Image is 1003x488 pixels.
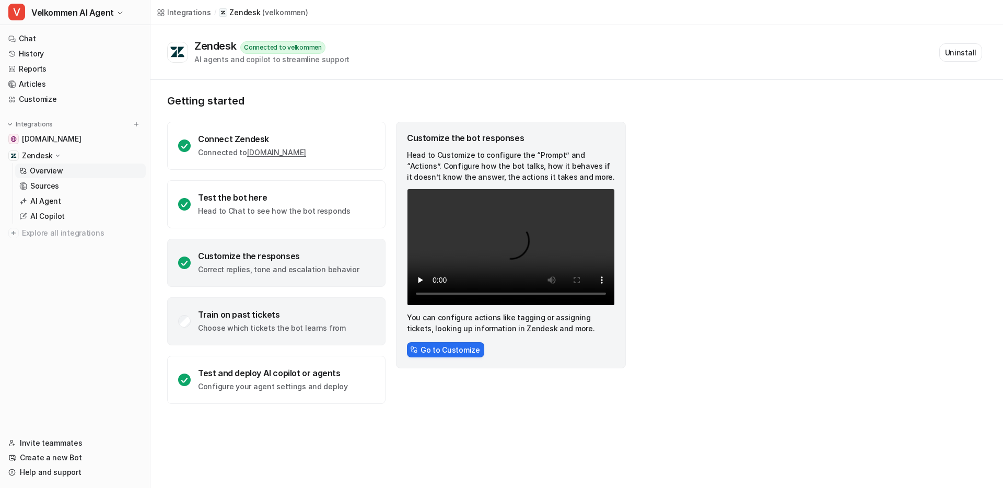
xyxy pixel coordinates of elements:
p: Overview [30,166,63,176]
a: Sources [15,179,146,193]
button: Integrations [4,119,56,130]
p: ( velkommen ) [262,7,308,18]
a: History [4,47,146,61]
a: Chat [4,31,146,46]
a: [DOMAIN_NAME] [247,148,306,157]
span: Velkommen AI Agent [31,5,114,20]
a: Explore all integrations [4,226,146,240]
img: CstomizeIcon [410,346,417,353]
div: Train on past tickets [198,309,346,320]
div: Customize the bot responses [407,133,615,143]
div: Connected to velkommen [240,41,325,54]
img: velkommen.dk [10,136,17,142]
p: Getting started [167,95,627,107]
img: Zendesk logo [170,46,185,59]
p: Head to Customize to configure the “Prompt” and “Actions”. Configure how the bot talks, how it be... [407,149,615,182]
img: menu_add.svg [133,121,140,128]
p: Head to Chat to see how the bot responds [198,206,351,216]
a: Reports [4,62,146,76]
p: Zendesk [229,7,260,18]
span: [DOMAIN_NAME] [22,134,81,144]
a: AI Agent [15,194,146,208]
a: Overview [15,164,146,178]
button: Uninstall [939,43,982,62]
p: AI Copilot [30,211,65,222]
div: Test the bot here [198,192,351,203]
p: Integrations [16,120,53,129]
span: / [214,8,216,17]
p: Zendesk [22,150,53,161]
div: Zendesk [194,40,240,52]
div: Connect Zendesk [198,134,306,144]
img: expand menu [6,121,14,128]
a: Integrations [157,7,211,18]
a: Create a new Bot [4,450,146,465]
p: Choose which tickets the bot learns from [198,323,346,333]
div: AI agents and copilot to streamline support [194,54,349,65]
p: Correct replies, tone and escalation behavior [198,264,359,275]
a: velkommen.dk[DOMAIN_NAME] [4,132,146,146]
span: Explore all integrations [22,225,142,241]
a: Articles [4,77,146,91]
img: explore all integrations [8,228,19,238]
img: Zendesk [10,153,17,159]
div: Customize the responses [198,251,359,261]
span: V [8,4,25,20]
button: Go to Customize [407,342,484,357]
video: Your browser does not support the video tag. [407,189,615,306]
p: Connected to [198,147,306,158]
p: Sources [30,181,59,191]
a: AI Copilot [15,209,146,224]
div: Integrations [167,7,211,18]
a: Invite teammates [4,436,146,450]
p: You can configure actions like tagging or assigning tickets, looking up information in Zendesk an... [407,312,615,334]
p: AI Agent [30,196,61,206]
div: Test and deploy AI copilot or agents [198,368,348,378]
a: Customize [4,92,146,107]
a: Zendesk(velkommen) [219,7,308,18]
p: Configure your agent settings and deploy [198,381,348,392]
a: Help and support [4,465,146,480]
